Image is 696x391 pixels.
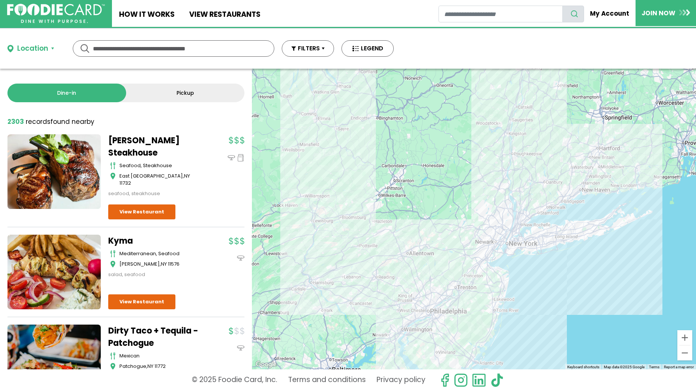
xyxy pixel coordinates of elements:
[7,117,94,127] div: found nearby
[119,250,202,257] div: mediterranean, seafood
[126,84,245,102] a: Pickup
[288,373,366,387] a: Terms and conditions
[192,373,277,387] p: © 2025 Foodie Card, Inc.
[664,365,694,369] a: Report a map error
[108,204,175,219] a: View Restaurant
[490,373,504,387] img: tiktok.svg
[677,345,692,360] button: Zoom out
[119,260,202,268] div: ,
[119,363,202,370] div: ,
[254,360,278,369] a: Open this area in Google Maps (opens a new window)
[119,172,183,179] span: East [GEOGRAPHIC_DATA]
[108,325,202,349] a: Dirty Taco + Tequila - Patchogue
[108,190,202,197] div: seafood, steakhouse
[7,117,24,126] strong: 2303
[110,162,116,169] img: cutlery_icon.svg
[7,4,105,24] img: FoodieCard; Eat, Drink, Save, Donate
[147,363,153,370] span: NY
[341,40,394,57] button: LEGEND
[155,363,166,370] span: 11772
[282,40,334,57] button: FILTERS
[237,254,244,262] img: dinein_icon.svg
[649,365,659,369] a: Terms
[26,117,50,126] span: records
[110,260,116,268] img: map_icon.svg
[119,352,202,360] div: mexican
[119,162,202,169] div: seafood, steakhouse
[562,6,584,22] button: search
[108,294,175,309] a: View Restaurant
[567,365,599,370] button: Keyboard shortcuts
[7,84,126,102] a: Dine-in
[377,373,425,387] a: Privacy policy
[237,154,244,162] img: pickup_icon.svg
[604,365,644,369] span: Map data ©2025 Google
[17,43,48,54] div: Location
[438,6,563,22] input: restaurant search
[119,363,146,370] span: Patchogue
[168,260,180,268] span: 11576
[119,179,131,187] span: 11732
[110,172,116,180] img: map_icon.svg
[110,250,116,257] img: cutlery_icon.svg
[108,134,202,159] a: [PERSON_NAME] Steakhouse
[184,172,190,179] span: NY
[237,344,244,352] img: dinein_icon.svg
[472,373,486,387] img: linkedin.svg
[110,363,116,370] img: map_icon.svg
[7,43,54,54] button: Location
[677,330,692,345] button: Zoom in
[438,373,452,387] svg: check us out on facebook
[108,235,202,247] a: Kyma
[119,260,160,268] span: [PERSON_NAME]
[228,154,235,162] img: dinein_icon.svg
[119,172,202,187] div: ,
[110,352,116,360] img: cutlery_icon.svg
[161,260,167,268] span: NY
[108,271,202,278] div: salad, seafood
[584,5,636,22] a: My Account
[254,360,278,369] img: Google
